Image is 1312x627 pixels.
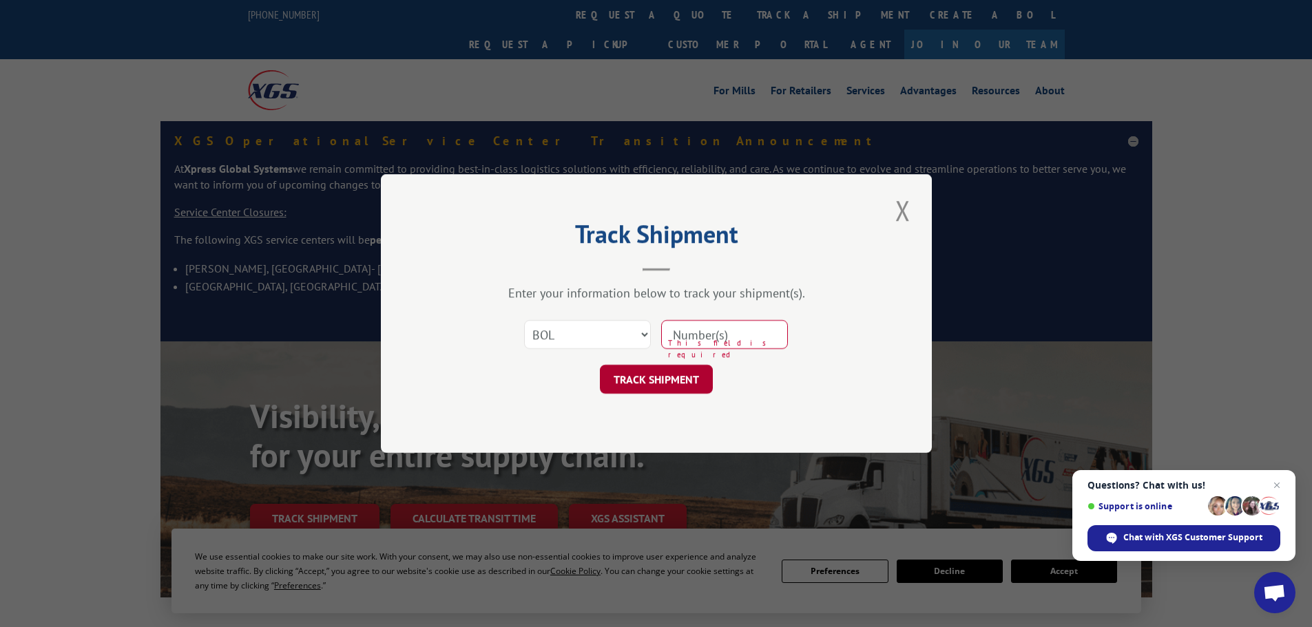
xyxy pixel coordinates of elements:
span: Chat with XGS Customer Support [1087,525,1280,551]
span: Chat with XGS Customer Support [1123,531,1262,544]
span: Support is online [1087,501,1203,511]
div: Enter your information below to track your shipment(s). [450,285,863,301]
h2: Track Shipment [450,224,863,251]
span: This field is required [668,337,788,360]
input: Number(s) [661,320,788,349]
button: TRACK SHIPMENT [600,365,713,394]
button: Close modal [891,191,915,229]
a: Open chat [1254,572,1295,613]
span: Questions? Chat with us! [1087,480,1280,491]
